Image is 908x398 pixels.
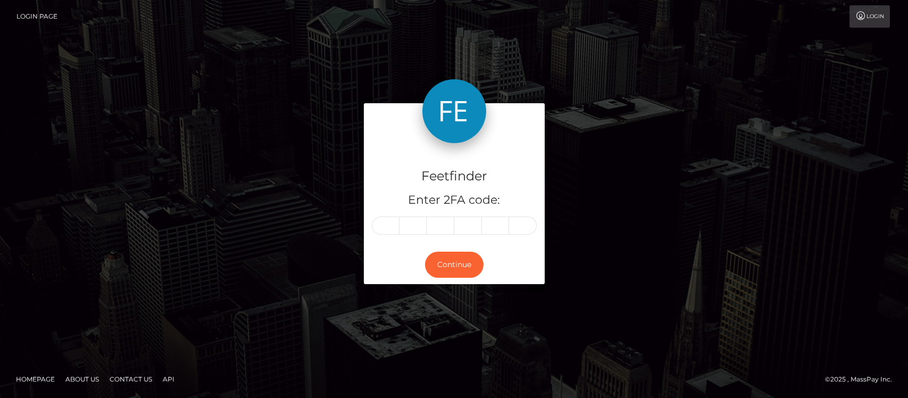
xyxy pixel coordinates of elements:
a: About Us [61,371,103,387]
a: Login Page [16,5,57,28]
a: Homepage [12,371,59,387]
a: Login [849,5,890,28]
h4: Feetfinder [372,167,537,186]
a: API [159,371,179,387]
a: Contact Us [105,371,156,387]
button: Continue [425,252,484,278]
img: Feetfinder [422,79,486,143]
h5: Enter 2FA code: [372,192,537,209]
div: © 2025 , MassPay Inc. [825,374,900,385]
